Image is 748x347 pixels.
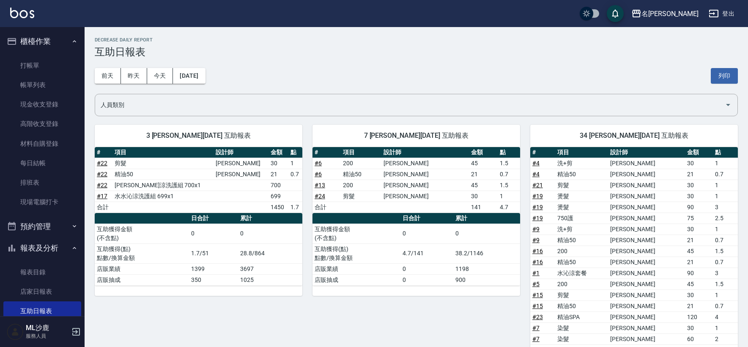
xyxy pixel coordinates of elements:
[99,98,721,112] input: 人員名稱
[95,147,302,213] table: a dense table
[713,169,738,180] td: 0.7
[3,301,81,321] a: 互助日報表
[608,213,685,224] td: [PERSON_NAME]
[555,311,608,322] td: 精油SPA
[608,290,685,301] td: [PERSON_NAME]
[555,322,608,333] td: 染髮
[453,263,520,274] td: 1198
[532,281,540,287] a: #5
[608,246,685,257] td: [PERSON_NAME]
[288,147,302,158] th: 點
[608,268,685,279] td: [PERSON_NAME]
[381,191,469,202] td: [PERSON_NAME]
[608,224,685,235] td: [PERSON_NAME]
[713,322,738,333] td: 1
[400,213,453,224] th: 日合計
[312,147,341,158] th: #
[608,333,685,344] td: [PERSON_NAME]
[95,224,189,243] td: 互助獲得金額 (不含點)
[498,180,520,191] td: 1.5
[685,202,712,213] td: 90
[95,46,738,58] h3: 互助日報表
[147,68,173,84] button: 今天
[532,314,543,320] a: #23
[713,268,738,279] td: 3
[469,202,497,213] td: 141
[7,323,24,340] img: Person
[3,95,81,114] a: 現金收支登錄
[97,193,107,199] a: #17
[608,158,685,169] td: [PERSON_NAME]
[26,332,69,340] p: 服務人員
[555,279,608,290] td: 200
[341,169,381,180] td: 精油50
[312,213,520,286] table: a dense table
[498,202,520,213] td: 4.7
[498,169,520,180] td: 0.7
[713,301,738,311] td: 0.7
[341,147,381,158] th: 項目
[705,6,738,22] button: 登出
[555,158,608,169] td: 洗+剪
[315,171,322,178] a: #6
[238,224,302,243] td: 0
[711,68,738,84] button: 列印
[400,274,453,285] td: 0
[532,248,543,254] a: #16
[713,191,738,202] td: 1
[685,246,712,257] td: 45
[3,173,81,192] a: 排班表
[685,290,712,301] td: 30
[685,322,712,333] td: 30
[713,257,738,268] td: 0.7
[532,336,540,342] a: #7
[555,257,608,268] td: 精油50
[400,243,453,263] td: 4.7/141
[608,257,685,268] td: [PERSON_NAME]
[189,224,238,243] td: 0
[532,303,543,309] a: #15
[532,160,540,167] a: #4
[214,169,269,180] td: [PERSON_NAME]
[381,180,469,191] td: [PERSON_NAME]
[10,8,34,18] img: Logo
[713,213,738,224] td: 2.5
[95,263,189,274] td: 店販業績
[532,226,540,232] a: #9
[721,98,735,112] button: Open
[95,274,189,285] td: 店販抽成
[713,180,738,191] td: 1
[685,235,712,246] td: 21
[315,160,322,167] a: #6
[3,262,81,282] a: 報表目錄
[685,257,712,268] td: 21
[112,180,214,191] td: [PERSON_NAME]涼洗護組 700x1
[530,147,555,158] th: #
[112,191,214,202] td: 水水沁涼洗護組 699x1
[97,182,107,189] a: #22
[3,237,81,259] button: 報表及分析
[555,246,608,257] td: 200
[685,301,712,311] td: 21
[453,243,520,263] td: 38.2/1146
[269,191,288,202] td: 699
[189,274,238,285] td: 350
[713,235,738,246] td: 0.7
[112,158,214,169] td: 剪髮
[95,243,189,263] td: 互助獲得(點) 點數/換算金額
[95,68,121,84] button: 前天
[341,180,381,191] td: 200
[555,191,608,202] td: 燙髮
[121,68,147,84] button: 昨天
[3,192,81,212] a: 現場電腦打卡
[608,322,685,333] td: [PERSON_NAME]
[312,147,520,213] table: a dense table
[469,180,497,191] td: 45
[238,263,302,274] td: 3697
[685,191,712,202] td: 30
[532,270,540,276] a: #1
[453,274,520,285] td: 900
[315,182,325,189] a: #13
[315,193,325,199] a: #24
[555,147,608,158] th: 項目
